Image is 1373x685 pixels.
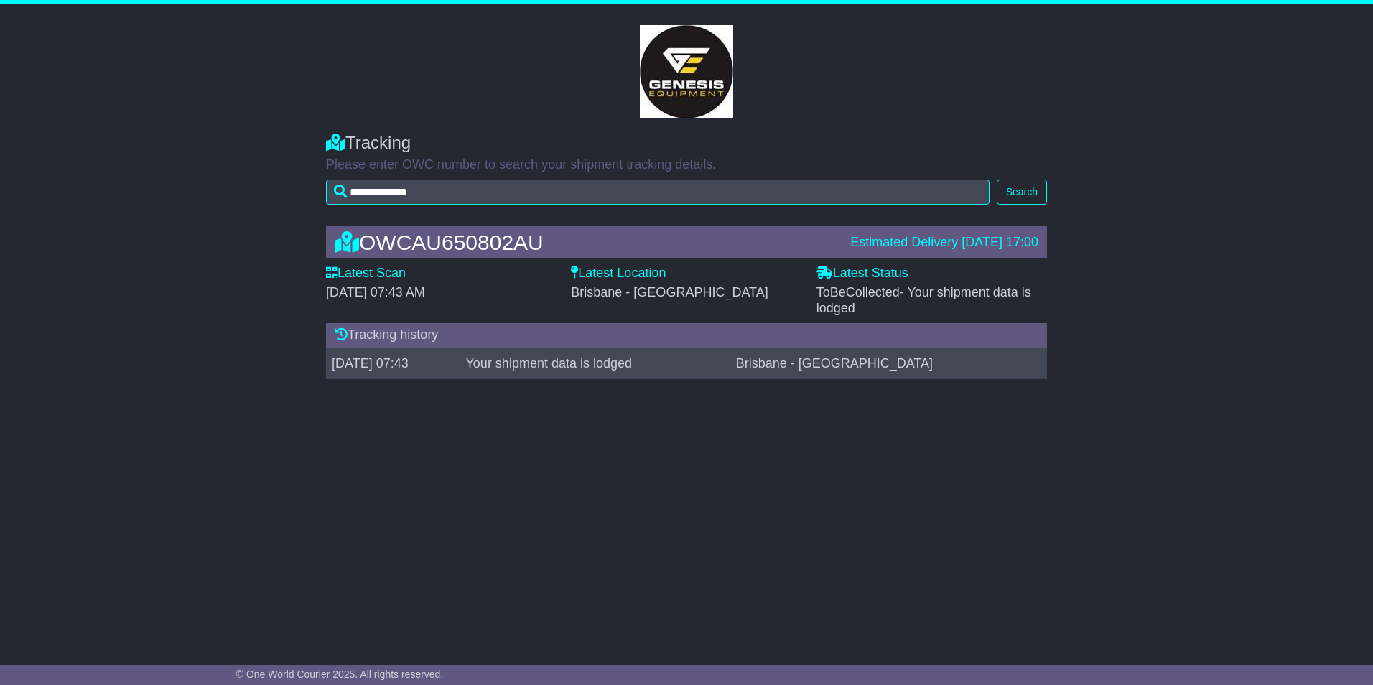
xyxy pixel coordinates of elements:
span: ToBeCollected [816,285,1031,315]
td: Your shipment data is lodged [460,348,730,379]
span: © One World Courier 2025. All rights reserved. [236,668,444,680]
td: [DATE] 07:43 [326,348,460,379]
label: Latest Scan [326,266,406,281]
div: Tracking [326,133,1047,154]
span: - Your shipment data is lodged [816,285,1031,315]
p: Please enter OWC number to search your shipment tracking details. [326,157,1047,173]
div: OWCAU650802AU [327,230,843,254]
span: [DATE] 07:43 AM [326,285,425,299]
img: GetCustomerLogo [640,25,733,118]
label: Latest Location [571,266,666,281]
td: Brisbane - [GEOGRAPHIC_DATA] [730,348,1047,379]
span: Brisbane - [GEOGRAPHIC_DATA] [571,285,768,299]
div: Estimated Delivery [DATE] 17:00 [850,235,1038,251]
label: Latest Status [816,266,908,281]
button: Search [997,180,1047,205]
div: Tracking history [326,323,1047,348]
